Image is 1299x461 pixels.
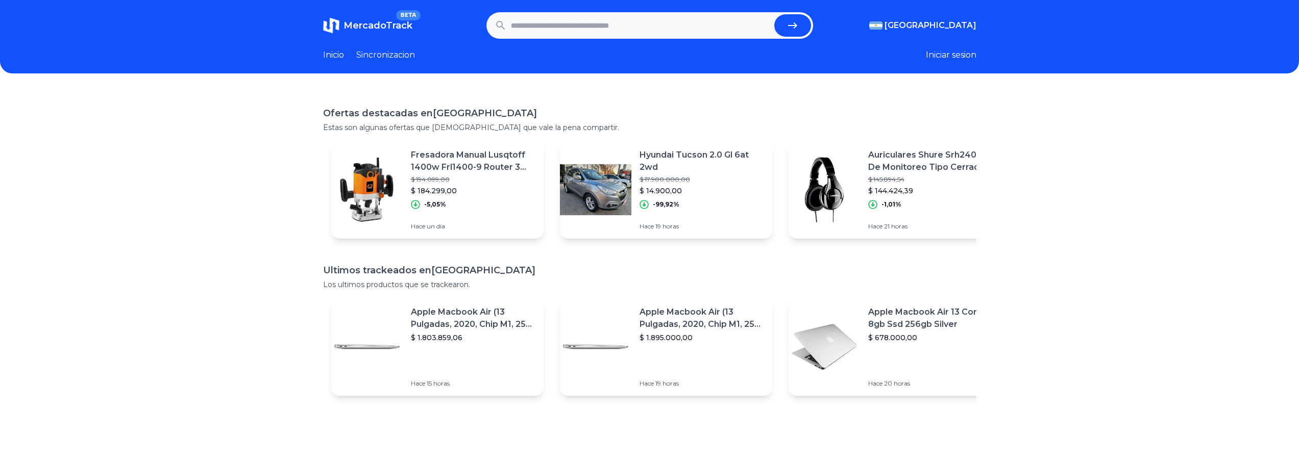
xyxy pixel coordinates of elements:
p: -1,01% [881,200,901,209]
a: Featured imageFresadora Manual Lusqtoff 1400w Frl1400-9 Router 3 Boquillas$ 194.099,00$ 184.299,0... [331,141,544,239]
img: Featured image [789,311,860,382]
p: $ 17.900.000,00 [640,175,764,184]
p: Hace un día [411,222,535,231]
button: Iniciar sesion [926,49,976,61]
img: MercadoTrack [323,17,339,34]
span: MercadoTrack [344,20,412,31]
span: BETA [396,10,420,20]
img: Argentina [869,21,883,30]
button: [GEOGRAPHIC_DATA] [869,19,976,32]
p: Apple Macbook Air (13 Pulgadas, 2020, Chip M1, 256 Gb De Ssd, 8 Gb De Ram) - Plata [640,306,764,330]
p: $ 194.099,00 [411,175,535,184]
p: Los ultimos productos que se trackearon. [323,279,976,290]
a: Featured imageApple Macbook Air 13 Core I5 8gb Ssd 256gb Silver$ 678.000,00Hace 20 horas [789,298,1001,396]
a: Featured imageAuriculares Shure Srh240a De Monitoreo Tipo Cerrado Color Negro$ 145.894,54$ 144.42... [789,141,1001,239]
a: Featured imageApple Macbook Air (13 Pulgadas, 2020, Chip M1, 256 Gb De Ssd, 8 Gb De Ram) - Plata$... [560,298,772,396]
img: Featured image [789,154,860,225]
p: -99,92% [653,200,679,209]
p: $ 678.000,00 [868,332,993,343]
p: Auriculares Shure Srh240a De Monitoreo Tipo Cerrado Color Negro [868,149,993,173]
img: Featured image [331,311,403,382]
p: Hace 15 horas [411,379,535,388]
p: $ 184.299,00 [411,186,535,196]
img: Featured image [331,154,403,225]
img: Featured image [560,154,631,225]
a: Featured imageApple Macbook Air (13 Pulgadas, 2020, Chip M1, 256 Gb De Ssd, 8 Gb De Ram) - Plata$... [331,298,544,396]
p: Estas son algunas ofertas que [DEMOGRAPHIC_DATA] que vale la pena compartir. [323,122,976,133]
p: Apple Macbook Air (13 Pulgadas, 2020, Chip M1, 256 Gb De Ssd, 8 Gb De Ram) - Plata [411,306,535,330]
p: $ 145.894,54 [868,175,993,184]
a: Sincronizacion [356,49,415,61]
a: Featured imageHyundai Tucson 2.0 Gl 6at 2wd$ 17.900.000,00$ 14.900,00-99,92%Hace 19 horas [560,141,772,239]
a: Inicio [323,49,344,61]
p: Fresadora Manual Lusqtoff 1400w Frl1400-9 Router 3 Boquillas [411,149,535,173]
p: Hace 20 horas [868,379,993,388]
p: Hace 21 horas [868,222,993,231]
p: $ 144.424,39 [868,186,993,196]
p: Hyundai Tucson 2.0 Gl 6at 2wd [640,149,764,173]
span: [GEOGRAPHIC_DATA] [885,19,976,32]
img: Featured image [560,311,631,382]
p: Apple Macbook Air 13 Core I5 8gb Ssd 256gb Silver [868,306,993,330]
p: -5,05% [424,200,446,209]
p: $ 1.803.859,06 [411,332,535,343]
p: $ 1.895.000,00 [640,332,764,343]
h1: Ofertas destacadas en [GEOGRAPHIC_DATA] [323,106,976,120]
a: MercadoTrackBETA [323,17,412,34]
p: $ 14.900,00 [640,186,764,196]
p: Hace 19 horas [640,222,764,231]
p: Hace 19 horas [640,379,764,388]
h1: Ultimos trackeados en [GEOGRAPHIC_DATA] [323,263,976,277]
